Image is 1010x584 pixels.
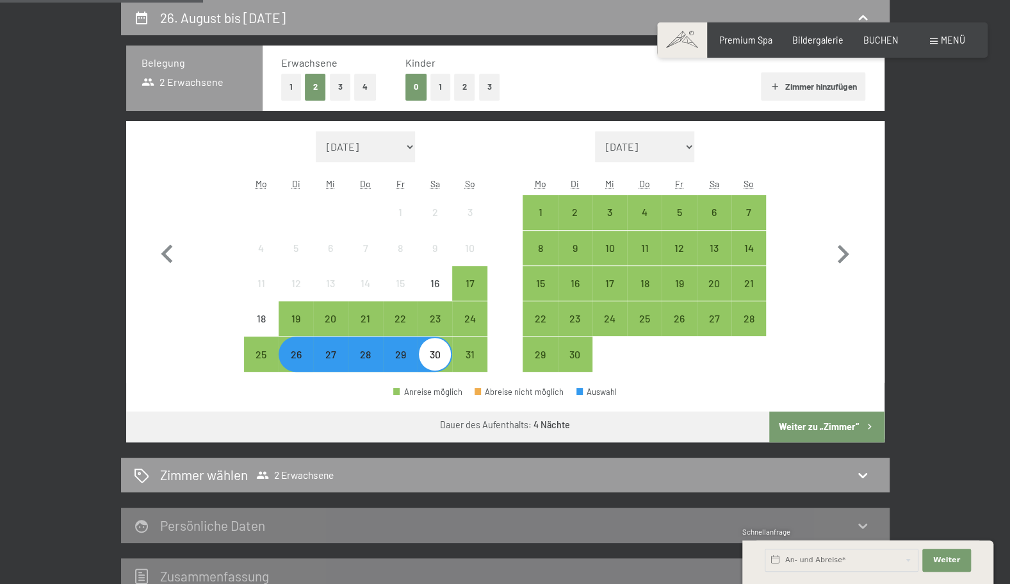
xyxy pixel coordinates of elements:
div: 25 [628,313,660,346]
div: Anreise möglich [279,337,313,371]
div: Anreise möglich [697,231,731,265]
button: 3 [479,74,500,100]
div: Thu Sep 04 2025 [627,195,662,229]
div: Mon Sep 29 2025 [523,337,557,371]
div: Sat Aug 02 2025 [418,195,452,229]
div: 30 [559,349,591,381]
div: Sat Sep 06 2025 [697,195,731,229]
button: Weiter zu „Zimmer“ [769,412,884,442]
div: Anreise möglich [592,266,627,301]
div: Anreise möglich [662,266,696,301]
div: 18 [628,278,660,310]
a: Premium Spa [719,35,772,46]
div: Anreise möglich [523,195,557,229]
div: 11 [628,243,660,275]
div: Anreise möglich [697,266,731,301]
button: 3 [330,74,351,100]
div: Anreise möglich [348,301,383,336]
div: Anreise möglich [313,301,348,336]
div: 27 [314,349,346,381]
div: 3 [594,207,626,239]
div: Dauer des Aufenthalts: [440,419,570,431]
div: Thu Sep 11 2025 [627,231,662,265]
div: Anreise möglich [731,231,766,265]
div: Anreise möglich [279,301,313,336]
div: Tue Aug 19 2025 [279,301,313,336]
div: 12 [280,278,312,310]
div: Wed Sep 17 2025 [592,266,627,301]
div: 23 [559,313,591,346]
div: Anreise möglich [558,266,592,301]
div: 30 [419,349,451,381]
button: Weiter [922,549,971,572]
h2: Zusammen­fassung [160,568,269,584]
div: 28 [733,313,765,346]
div: Auswahl [576,388,617,396]
abbr: Sonntag [744,178,754,189]
div: 5 [663,207,695,239]
abbr: Sonntag [465,178,475,189]
div: 25 [245,349,277,381]
abbr: Montag [256,178,267,189]
abbr: Dienstag [292,178,300,189]
div: Wed Aug 13 2025 [313,266,348,301]
abbr: Donnerstag [360,178,371,189]
div: 29 [384,349,416,381]
button: 1 [281,74,301,100]
span: 2 Erwachsene [256,469,334,481]
div: Fri Sep 05 2025 [662,195,696,229]
div: Anreise nicht möglich [313,266,348,301]
abbr: Mittwoch [326,178,335,189]
h2: 26. August bis [DATE] [160,10,286,26]
div: 14 [733,243,765,275]
div: Anreise nicht möglich [383,195,418,229]
div: Anreise möglich [523,337,557,371]
div: Anreise möglich [558,195,592,229]
div: Thu Sep 18 2025 [627,266,662,301]
div: Fri Sep 12 2025 [662,231,696,265]
a: Bildergalerie [792,35,843,46]
div: 22 [524,313,556,346]
div: Anreise möglich [244,337,279,371]
div: Wed Aug 27 2025 [313,337,348,371]
div: Anreise nicht möglich [313,231,348,265]
div: Anreise möglich [627,195,662,229]
div: 12 [663,243,695,275]
div: 7 [733,207,765,239]
div: 29 [524,349,556,381]
div: Sat Aug 16 2025 [418,266,452,301]
abbr: Mittwoch [605,178,614,189]
div: 9 [559,243,591,275]
abbr: Freitag [675,178,683,189]
h2: Persönliche Daten [160,517,265,533]
div: Anreise möglich [523,301,557,336]
span: Menü [941,35,965,46]
div: 20 [314,313,346,346]
div: Anreise nicht möglich [348,266,383,301]
div: 1 [384,207,416,239]
div: Anreise möglich [523,266,557,301]
div: Tue Sep 02 2025 [558,195,592,229]
div: Mon Sep 08 2025 [523,231,557,265]
button: Vorheriger Monat [149,131,186,372]
span: Kinder [405,56,436,69]
b: 4 Nächte [534,419,570,430]
div: Anreise nicht möglich [383,266,418,301]
div: 23 [419,313,451,346]
div: Mon Sep 22 2025 [523,301,557,336]
div: Anreise nicht möglich [244,301,279,336]
div: 8 [384,243,416,275]
div: Mon Aug 04 2025 [244,231,279,265]
div: Fri Aug 15 2025 [383,266,418,301]
div: 6 [698,207,730,239]
h2: Zimmer wählen [160,465,248,484]
div: Sun Sep 28 2025 [731,301,766,336]
div: Abreise nicht möglich [475,388,564,396]
div: Fri Aug 22 2025 [383,301,418,336]
div: 19 [663,278,695,310]
abbr: Dienstag [571,178,579,189]
div: Tue Sep 23 2025 [558,301,592,336]
button: 1 [430,74,450,100]
div: Thu Aug 28 2025 [348,337,383,371]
